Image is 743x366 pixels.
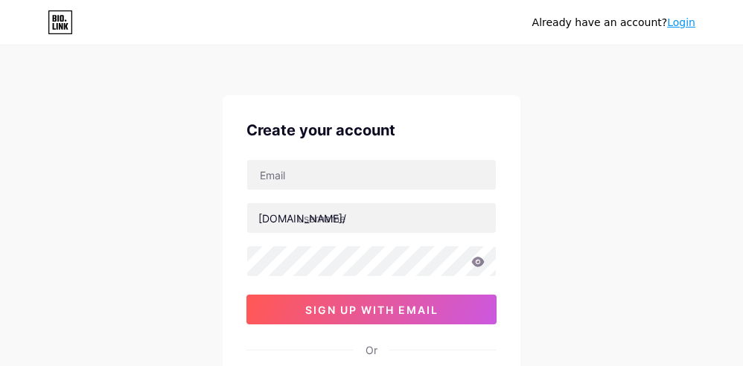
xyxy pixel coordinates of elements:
input: username [247,203,496,233]
input: Email [247,160,496,190]
button: sign up with email [246,295,497,324]
div: Or [366,342,377,358]
a: Login [667,16,695,28]
div: Create your account [246,119,497,141]
div: Already have an account? [532,15,695,30]
span: sign up with email [305,304,439,316]
div: [DOMAIN_NAME]/ [258,211,346,226]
